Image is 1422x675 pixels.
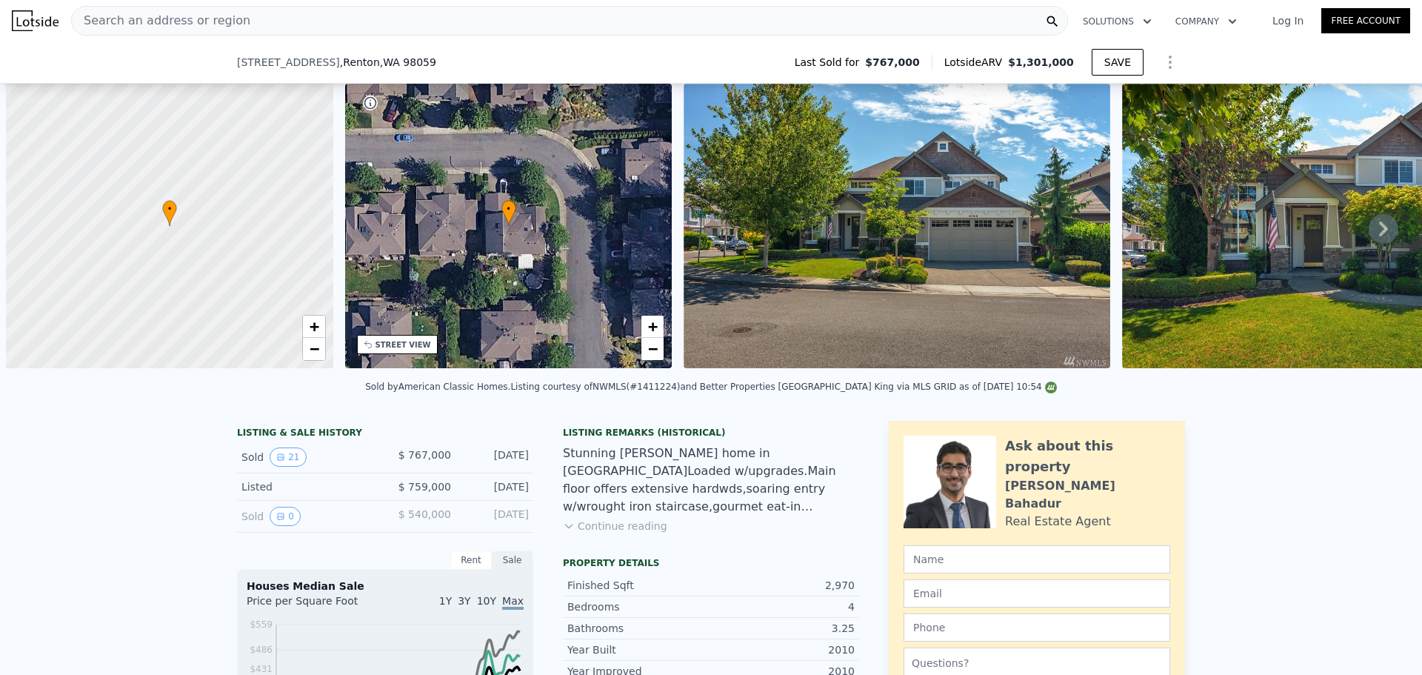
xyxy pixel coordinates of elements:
button: Company [1164,8,1249,35]
div: STREET VIEW [375,339,431,350]
input: Name [904,545,1170,573]
span: [STREET_ADDRESS] [237,55,340,70]
div: Listed [241,479,373,494]
div: [PERSON_NAME] Bahadur [1005,477,1170,513]
span: • [162,202,177,216]
span: $ 767,000 [398,449,451,461]
span: 1Y [439,595,452,607]
div: 4 [711,599,855,614]
div: Listing Remarks (Historical) [563,427,859,439]
div: Finished Sqft [567,578,711,593]
div: Year Built [567,642,711,657]
div: Ask about this property [1005,436,1170,477]
div: [DATE] [463,479,529,494]
button: Solutions [1071,8,1164,35]
img: NWMLS Logo [1045,382,1057,393]
div: 2,970 [711,578,855,593]
button: Show Options [1155,47,1185,77]
a: Zoom out [641,338,664,360]
tspan: $486 [250,645,273,655]
span: , Renton [340,55,436,70]
button: View historical data [270,448,306,467]
tspan: $431 [250,664,273,674]
span: Last Sold for [795,55,866,70]
input: Phone [904,614,1170,642]
tspan: $559 [250,619,273,630]
span: + [648,317,658,336]
div: Sale [492,551,533,570]
div: LISTING & SALE HISTORY [237,427,533,442]
div: Price per Square Foot [247,593,385,617]
div: Rent [450,551,492,570]
div: Houses Median Sale [247,579,524,593]
a: Log In [1255,13,1321,28]
div: Property details [563,557,859,569]
img: Sale: 119509482 Parcel: 97628958 [684,84,1110,368]
button: View historical data [270,507,301,526]
a: Zoom in [641,316,664,338]
div: Real Estate Agent [1005,513,1111,531]
span: • [501,202,516,216]
div: Stunning [PERSON_NAME] home in [GEOGRAPHIC_DATA]Loaded w/upgrades.Main floor offers extensive har... [563,445,859,516]
span: Search an address or region [72,12,250,30]
div: Bedrooms [567,599,711,614]
div: Sold [241,448,373,467]
span: $767,000 [865,55,920,70]
span: Lotside ARV [944,55,1008,70]
span: − [309,339,318,358]
span: $ 540,000 [398,508,451,520]
span: , WA 98059 [380,56,436,68]
button: Continue reading [563,519,667,533]
a: Free Account [1321,8,1410,33]
div: [DATE] [463,448,529,467]
input: Email [904,579,1170,608]
span: $1,301,000 [1008,56,1074,68]
div: Bathrooms [567,621,711,636]
span: Max [502,595,524,610]
a: Zoom in [303,316,325,338]
div: • [501,200,516,226]
a: Zoom out [303,338,325,360]
div: Listing courtesy of NWMLS (#1411224) and Better Properties [GEOGRAPHIC_DATA] King via MLS GRID as... [510,382,1056,392]
span: 3Y [458,595,470,607]
div: [DATE] [463,507,529,526]
div: 3.25 [711,621,855,636]
span: 10Y [477,595,496,607]
div: Sold by American Classic Homes . [365,382,510,392]
span: + [309,317,318,336]
button: SAVE [1092,49,1144,76]
span: $ 759,000 [398,481,451,493]
img: Lotside [12,10,59,31]
div: Sold [241,507,373,526]
div: 2010 [711,642,855,657]
div: • [162,200,177,226]
span: − [648,339,658,358]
